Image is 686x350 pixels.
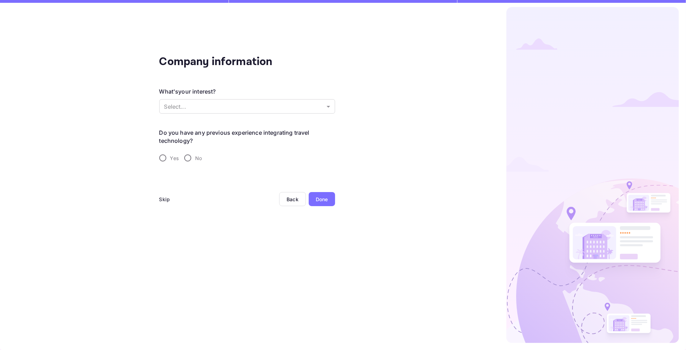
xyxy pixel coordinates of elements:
legend: Do you have any previous experience integrating travel technology? [159,129,335,145]
div: Skip [159,196,170,203]
img: logo [506,7,679,343]
div: Back [287,196,299,202]
p: Select... [164,102,324,111]
div: travel-experience [159,151,335,165]
span: Yes [170,154,179,162]
div: Company information [159,53,300,70]
div: What's your interest? [159,87,216,96]
div: Without label [159,99,335,114]
div: Done [316,196,328,203]
span: No [195,154,202,162]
